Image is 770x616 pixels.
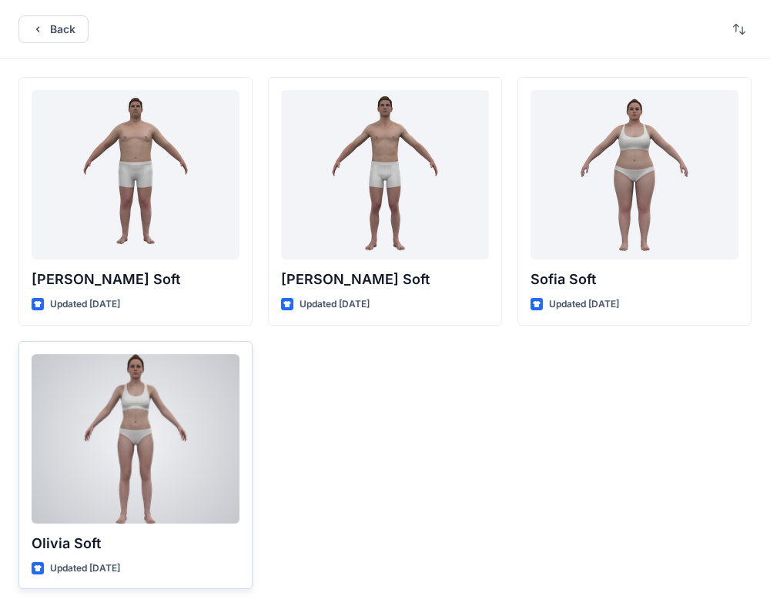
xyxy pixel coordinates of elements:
p: Updated [DATE] [549,296,619,313]
a: Oliver Soft [281,90,489,259]
p: Updated [DATE] [300,296,370,313]
button: Back [18,15,89,43]
a: Joseph Soft [32,90,239,259]
p: Olivia Soft [32,533,239,554]
a: Olivia Soft [32,354,239,524]
p: [PERSON_NAME] Soft [281,269,489,290]
p: [PERSON_NAME] Soft [32,269,239,290]
p: Sofia Soft [531,269,738,290]
a: Sofia Soft [531,90,738,259]
p: Updated [DATE] [50,296,120,313]
p: Updated [DATE] [50,561,120,577]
